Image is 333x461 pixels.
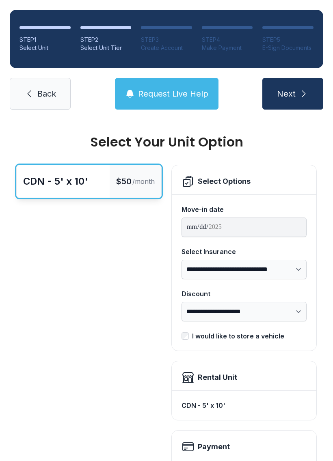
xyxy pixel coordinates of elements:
span: Back [37,88,56,99]
div: Select Insurance [182,247,307,256]
div: Select Unit Tier [80,44,132,52]
div: Make Payment [202,44,253,52]
div: STEP 1 [19,36,71,44]
div: STEP 3 [141,36,192,44]
div: STEP 4 [202,36,253,44]
span: Next [277,88,296,99]
div: Create Account [141,44,192,52]
div: STEP 2 [80,36,132,44]
div: E-Sign Documents [262,44,314,52]
select: Discount [182,302,307,321]
div: Rental Unit [198,372,237,383]
div: CDN - 5' x 10' [23,175,88,188]
h2: Payment [198,441,230,452]
span: $50 [116,176,132,187]
span: Request Live Help [138,88,208,99]
span: /month [132,177,155,186]
div: CDN - 5' x 10' [182,397,307,414]
div: Discount [182,289,307,299]
div: Select Options [198,176,251,187]
input: Move-in date [182,218,307,237]
div: Select Unit [19,44,71,52]
div: STEP 5 [262,36,314,44]
div: I would like to store a vehicle [192,331,284,341]
select: Select Insurance [182,260,307,279]
div: Move-in date [182,205,307,214]
div: Select Your Unit Option [16,136,317,149]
